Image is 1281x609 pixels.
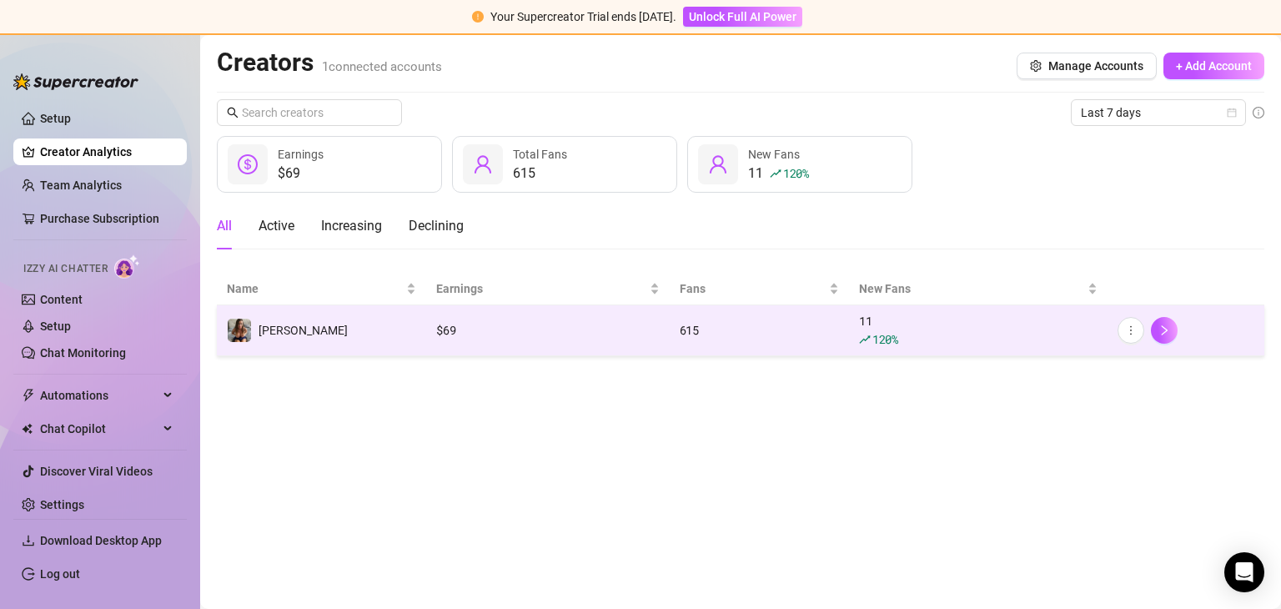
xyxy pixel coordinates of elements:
img: logo-BBDzfeDw.svg [13,73,138,90]
span: Manage Accounts [1048,59,1143,73]
span: Unlock Full AI Power [689,10,796,23]
div: All [217,216,232,236]
span: 120 % [872,331,898,347]
span: more [1125,325,1137,336]
div: 11 [859,312,1098,349]
button: + Add Account [1163,53,1264,79]
span: Earnings [436,279,646,298]
span: Earnings [278,148,324,161]
span: Total Fans [513,148,567,161]
a: Chat Monitoring [40,346,126,360]
div: 11 [748,164,809,184]
th: New Fans [849,273,1108,305]
span: + Add Account [1176,59,1252,73]
span: [PERSON_NAME] [259,324,348,337]
a: Setup [40,112,71,125]
div: Active [259,216,294,236]
span: right [1158,325,1170,336]
span: Fans [680,279,826,298]
input: Search creators [242,103,379,122]
img: AI Chatter [114,254,140,279]
span: New Fans [748,148,800,161]
div: $ 69 [436,321,659,340]
span: user [473,154,493,174]
div: Increasing [321,216,382,236]
th: Earnings [426,273,669,305]
a: Team Analytics [40,179,122,192]
div: 615 [513,164,567,184]
th: Name [217,273,426,305]
h2: Creators [217,47,442,78]
span: rise [770,168,781,179]
div: 615 [680,321,839,340]
span: info-circle [1253,107,1264,118]
a: Setup [40,320,71,333]
span: calendar [1227,108,1237,118]
span: exclamation-circle [472,11,484,23]
span: user [708,154,728,174]
span: Download Desktop App [40,534,162,547]
span: Chat Copilot [40,415,158,442]
span: Name [227,279,403,298]
a: Purchase Subscription [40,205,173,232]
span: New Fans [859,279,1084,298]
a: Unlock Full AI Power [683,10,802,23]
th: Fans [670,273,849,305]
span: dollar-circle [238,154,258,174]
span: 1 connected accounts [322,59,442,74]
div: $69 [278,164,324,184]
span: rise [859,334,871,345]
div: Open Intercom Messenger [1224,552,1264,592]
img: Chat Copilot [22,423,33,435]
span: Last 7 days [1081,100,1236,125]
span: Izzy AI Chatter [23,261,108,277]
span: setting [1030,60,1042,72]
button: Manage Accounts [1017,53,1157,79]
span: search [227,107,239,118]
a: Settings [40,498,84,511]
button: Unlock Full AI Power [683,7,802,27]
span: thunderbolt [22,389,35,402]
button: right [1151,317,1178,344]
a: Log out [40,567,80,581]
a: Content [40,293,83,306]
span: 120 % [783,165,809,181]
a: Creator Analytics [40,138,173,165]
a: Discover Viral Videos [40,465,153,478]
span: Your Supercreator Trial ends [DATE]. [490,10,676,23]
div: Declining [409,216,464,236]
span: download [22,534,35,547]
span: Automations [40,382,158,409]
img: Andy [228,319,251,342]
